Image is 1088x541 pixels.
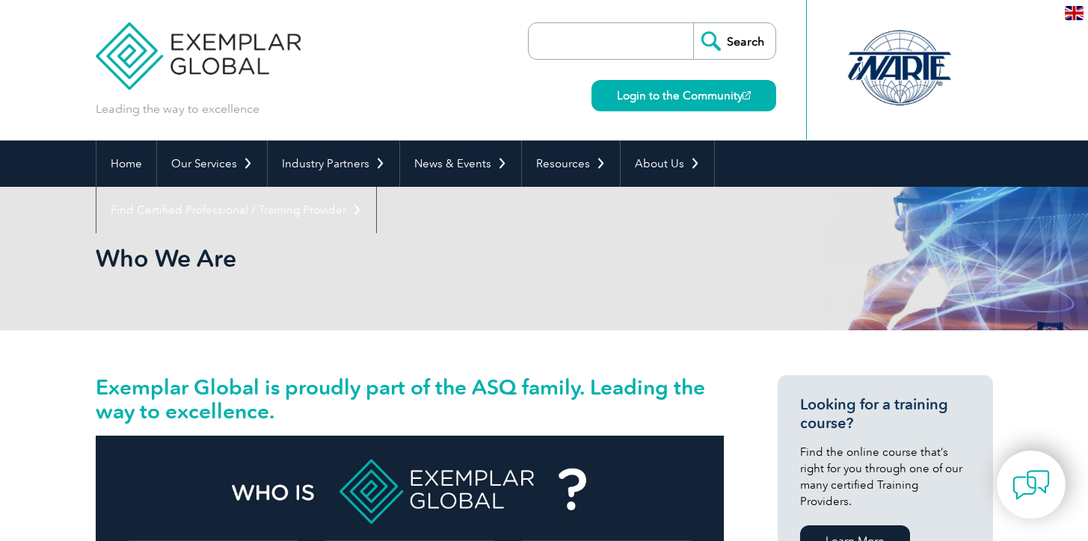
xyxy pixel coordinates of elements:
p: Find the online course that’s right for you through one of our many certified Training Providers. [800,444,971,510]
h3: Looking for a training course? [800,395,971,433]
a: About Us [621,140,714,187]
a: Our Services [157,140,267,187]
a: Resources [522,140,620,187]
img: en [1065,6,1084,20]
img: contact-chat.png [1012,466,1050,504]
a: Login to the Community [591,80,776,111]
a: News & Events [400,140,521,187]
a: Find Certified Professional / Training Provider [96,187,376,233]
a: Industry Partners [268,140,399,187]
h2: Exemplar Global is proudly part of the ASQ family. Leading the way to excellence. [96,375,724,423]
img: open_square.png [743,91,751,99]
a: Home [96,140,156,187]
input: Search [693,23,775,59]
p: Leading the way to excellence [96,101,259,117]
h2: Who We Are [96,247,724,270]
